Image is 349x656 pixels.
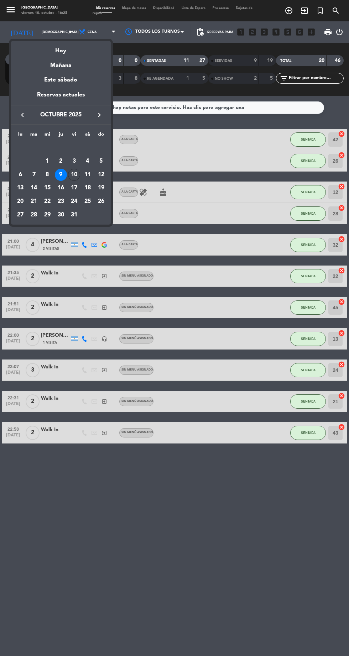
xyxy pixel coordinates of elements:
div: 6 [14,169,26,181]
th: sábado [81,130,94,141]
td: 8 de octubre de 2025 [41,168,54,182]
td: 23 de octubre de 2025 [54,195,68,208]
td: 3 de octubre de 2025 [67,154,81,168]
div: 16 [55,182,67,194]
div: 17 [68,182,80,194]
th: lunes [14,130,27,141]
div: 29 [41,209,53,221]
td: 13 de octubre de 2025 [14,182,27,195]
td: 20 de octubre de 2025 [14,195,27,208]
th: jueves [54,130,68,141]
div: 15 [41,182,53,194]
th: miércoles [41,130,54,141]
td: 24 de octubre de 2025 [67,195,81,208]
div: 24 [68,195,80,208]
td: 19 de octubre de 2025 [94,182,108,195]
td: 18 de octubre de 2025 [81,182,94,195]
div: 26 [95,195,107,208]
td: 11 de octubre de 2025 [81,168,94,182]
td: OCT. [14,141,108,155]
td: 2 de octubre de 2025 [54,154,68,168]
div: 25 [82,195,94,208]
div: 22 [41,195,53,208]
div: 30 [55,209,67,221]
div: 23 [55,195,67,208]
div: 31 [68,209,80,221]
td: 28 de octubre de 2025 [27,208,41,222]
td: 31 de octubre de 2025 [67,208,81,222]
div: Este sábado [11,70,111,90]
div: 4 [82,155,94,167]
div: 19 [95,182,107,194]
div: 14 [28,182,40,194]
i: keyboard_arrow_right [95,111,104,119]
td: 26 de octubre de 2025 [94,195,108,208]
div: 7 [28,169,40,181]
td: 27 de octubre de 2025 [14,208,27,222]
td: 29 de octubre de 2025 [41,208,54,222]
div: 5 [95,155,107,167]
th: viernes [67,130,81,141]
div: 11 [82,169,94,181]
div: 10 [68,169,80,181]
i: keyboard_arrow_left [18,111,27,119]
div: 3 [68,155,80,167]
span: octubre 2025 [29,110,93,120]
div: 27 [14,209,26,221]
th: domingo [94,130,108,141]
div: Mañana [11,56,111,70]
td: 4 de octubre de 2025 [81,154,94,168]
td: 14 de octubre de 2025 [27,182,41,195]
td: 7 de octubre de 2025 [27,168,41,182]
div: 28 [28,209,40,221]
td: 10 de octubre de 2025 [67,168,81,182]
div: 21 [28,195,40,208]
td: 12 de octubre de 2025 [94,168,108,182]
div: 13 [14,182,26,194]
td: 16 de octubre de 2025 [54,182,68,195]
div: 1 [41,155,53,167]
div: Hoy [11,41,111,56]
td: 25 de octubre de 2025 [81,195,94,208]
td: 6 de octubre de 2025 [14,168,27,182]
td: 9 de octubre de 2025 [54,168,68,182]
div: Reservas actuales [11,90,111,105]
td: 15 de octubre de 2025 [41,182,54,195]
div: 8 [41,169,53,181]
div: 12 [95,169,107,181]
td: 22 de octubre de 2025 [41,195,54,208]
td: 17 de octubre de 2025 [67,182,81,195]
td: 5 de octubre de 2025 [94,154,108,168]
td: 21 de octubre de 2025 [27,195,41,208]
div: 18 [82,182,94,194]
button: keyboard_arrow_left [16,110,29,120]
div: 2 [55,155,67,167]
button: keyboard_arrow_right [93,110,106,120]
div: 9 [55,169,67,181]
td: 30 de octubre de 2025 [54,208,68,222]
div: 20 [14,195,26,208]
td: 1 de octubre de 2025 [41,154,54,168]
th: martes [27,130,41,141]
